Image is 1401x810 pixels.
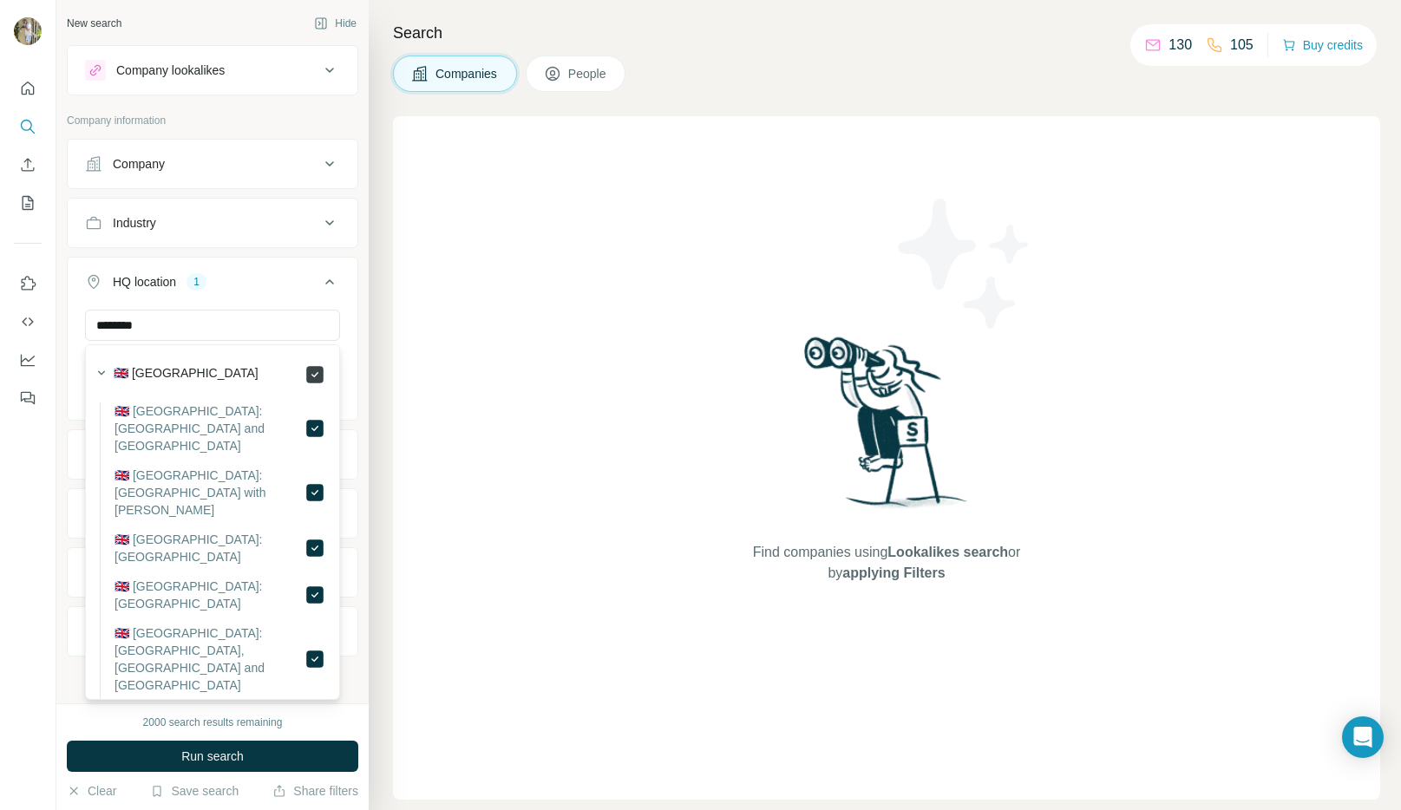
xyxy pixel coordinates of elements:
span: Find companies using or by [748,542,1025,584]
div: HQ location [113,273,176,291]
button: Employees (size) [68,493,357,534]
img: Surfe Illustration - Woman searching with binoculars [796,332,977,526]
button: Industry [68,202,357,244]
span: applying Filters [842,565,945,580]
p: Company information [67,113,358,128]
div: New search [67,16,121,31]
button: Company [68,143,357,185]
button: Technologies [68,552,357,593]
label: 🇬🇧 [GEOGRAPHIC_DATA]: [GEOGRAPHIC_DATA] with [PERSON_NAME] [115,467,304,519]
p: 105 [1230,35,1254,56]
div: Open Intercom Messenger [1342,716,1384,758]
button: HQ location1 [68,261,357,310]
span: Companies [435,65,499,82]
button: Run search [67,741,358,772]
button: Share filters [272,782,358,800]
span: Run search [181,748,244,765]
span: Lookalikes search [887,545,1008,559]
h4: Search [393,21,1380,45]
span: People [568,65,608,82]
label: 🇬🇧 [GEOGRAPHIC_DATA]: [GEOGRAPHIC_DATA] [115,531,304,565]
button: Company lookalikes [68,49,357,91]
button: Search [14,111,42,142]
div: Company lookalikes [116,62,225,79]
button: Annual revenue ($) [68,434,357,475]
div: Company [113,155,165,173]
label: 🇬🇧 [GEOGRAPHIC_DATA] [114,364,259,385]
button: Dashboard [14,344,42,376]
button: Hide [302,10,369,36]
button: Quick start [14,73,42,104]
button: My lists [14,187,42,219]
button: Clear [67,782,116,800]
button: Save search [150,782,239,800]
button: Enrich CSV [14,149,42,180]
label: 🇬🇧 [GEOGRAPHIC_DATA]: [GEOGRAPHIC_DATA], [GEOGRAPHIC_DATA] and [GEOGRAPHIC_DATA] [115,624,304,694]
button: Feedback [14,382,42,414]
button: Use Surfe on LinkedIn [14,268,42,299]
img: Avatar [14,17,42,45]
button: Buy credits [1282,33,1363,57]
p: 130 [1169,35,1192,56]
button: Use Surfe API [14,306,42,337]
img: Surfe Illustration - Stars [887,186,1043,342]
div: 2000 search results remaining [143,715,283,730]
div: 1 [187,274,206,290]
button: Keywords [68,611,357,652]
div: Industry [113,214,156,232]
label: 🇬🇧 [GEOGRAPHIC_DATA]: [GEOGRAPHIC_DATA] [115,578,304,612]
label: 🇬🇧 [GEOGRAPHIC_DATA]: [GEOGRAPHIC_DATA] and [GEOGRAPHIC_DATA] [115,402,304,454]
